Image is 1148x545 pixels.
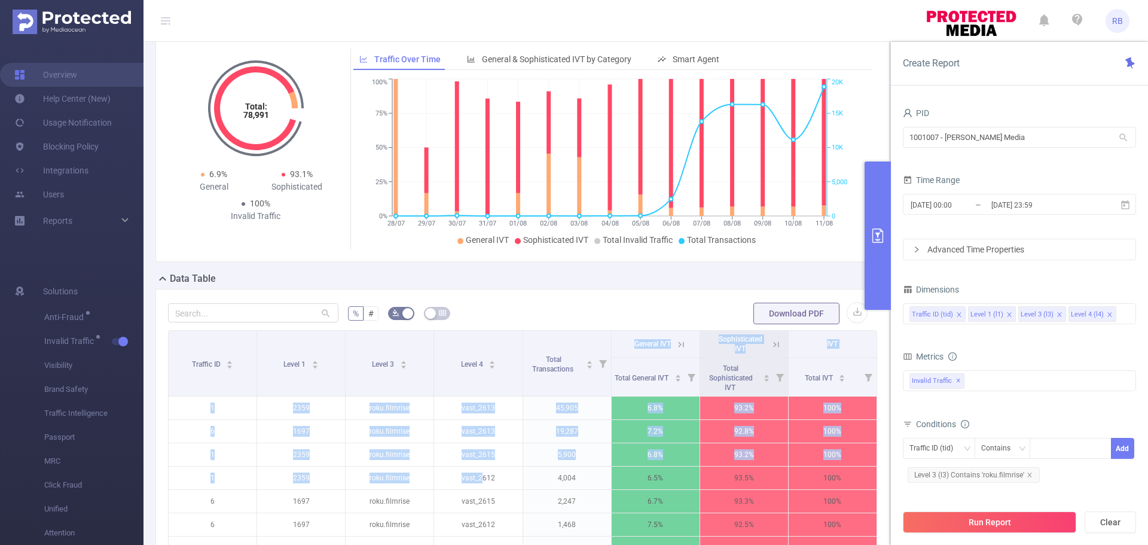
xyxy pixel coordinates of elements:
p: 7.5% [612,513,700,536]
tspan: 75% [375,109,387,117]
p: 1,468 [523,513,611,536]
span: Smart Agent [673,54,719,64]
p: 6.7% [612,490,700,513]
span: Passport [44,425,143,449]
span: Traffic Intelligence [44,401,143,425]
h2: Data Table [170,272,216,286]
tspan: 04/08 [601,220,618,227]
tspan: 100% [372,79,387,87]
p: 100% [789,490,877,513]
span: Attention [44,521,143,545]
i: icon: caret-down [674,377,681,380]
a: Blocking Policy [14,135,99,159]
p: 6 [169,420,257,443]
div: Sort [488,359,496,366]
p: 1 [169,467,257,489]
div: Sophisticated [256,181,339,193]
p: 2,247 [523,490,611,513]
tspan: 31/07 [478,220,496,227]
tspan: 05/08 [631,220,649,227]
i: icon: bg-colors [392,309,399,316]
p: 6 [169,490,257,513]
div: Traffic ID (tid) [909,439,961,458]
p: roku.filmrise [346,490,433,513]
p: 93.2% [700,397,788,419]
p: 2359 [257,443,345,466]
tspan: 78,991 [243,110,268,120]
span: Traffic Over Time [374,54,441,64]
span: Metrics [903,352,944,361]
tspan: 07/08 [692,220,710,227]
i: icon: bar-chart [467,55,475,63]
tspan: 06/08 [662,220,679,227]
p: 1 [169,443,257,466]
span: Reports [43,216,72,226]
p: vast_2613 [434,420,522,443]
p: vast_2615 [434,443,522,466]
p: roku.filmrise [346,513,433,536]
i: icon: caret-down [586,364,593,367]
p: roku.filmrise [346,467,433,489]
span: Traffic ID [192,360,222,369]
p: 45,905 [523,397,611,419]
p: 1 [169,397,257,419]
span: General & Sophisticated IVT by Category [482,54,631,64]
i: icon: caret-up [586,359,593,363]
i: icon: caret-down [401,364,407,367]
div: Sort [312,359,319,366]
div: Level 1 (l1) [970,307,1003,322]
button: Add [1111,438,1134,459]
i: icon: caret-up [489,359,496,363]
div: Level 3 (l3) [1021,307,1054,322]
a: Usage Notification [14,111,112,135]
i: icon: caret-down [489,364,496,367]
i: Filter menu [860,358,877,396]
div: Sort [674,373,682,380]
i: Filter menu [683,358,700,396]
span: Visibility [44,354,143,377]
i: icon: caret-down [312,364,319,367]
span: 93.1% [290,169,313,179]
p: vast_2612 [434,513,522,536]
tspan: 50% [375,144,387,152]
span: MRC [44,449,143,473]
button: Download PDF [753,303,839,324]
tspan: 01/08 [509,220,527,227]
span: Total Invalid Traffic [603,235,673,245]
div: Sort [586,359,593,366]
i: icon: caret-up [674,373,681,376]
span: Click Fraud [44,473,143,497]
p: 92.8% [700,420,788,443]
button: Run Report [903,511,1076,533]
input: End date [990,197,1087,213]
i: icon: caret-down [227,364,233,367]
a: Help Center (New) [14,87,111,111]
button: Clear [1085,511,1136,533]
div: Sort [763,373,770,380]
i: icon: caret-up [312,359,319,363]
span: RB [1112,9,1123,33]
i: icon: caret-down [839,377,845,380]
i: icon: down [964,445,971,453]
span: % [353,309,359,318]
span: Solutions [43,279,78,303]
span: Create Report [903,57,960,69]
tspan: 11/08 [815,220,832,227]
div: Contains [981,439,1019,458]
i: Filter menu [771,358,788,396]
span: ✕ [956,374,961,388]
tspan: 30/07 [448,220,465,227]
i: icon: caret-up [839,373,845,376]
tspan: 15K [832,109,843,117]
span: 100% [250,199,270,208]
span: Unified [44,497,143,521]
p: 100% [789,397,877,419]
div: Invalid Traffic [214,210,297,223]
span: Time Range [903,175,960,185]
div: icon: rightAdvanced Time Properties [903,239,1135,260]
i: icon: caret-up [401,359,407,363]
i: icon: line-chart [359,55,368,63]
tspan: 08/08 [723,220,741,227]
tspan: 5,000 [832,178,847,186]
tspan: 0% [379,212,387,220]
